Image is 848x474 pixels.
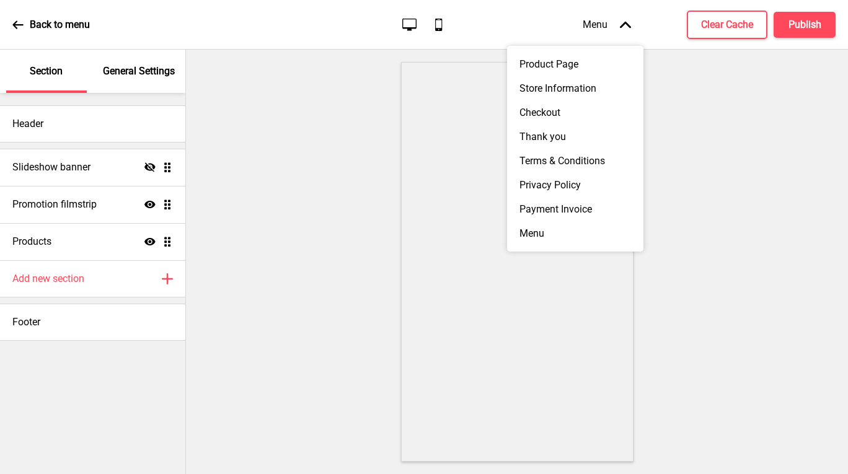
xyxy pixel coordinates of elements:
p: Section [30,64,63,78]
h4: Add new section [12,272,84,286]
h4: Clear Cache [701,18,753,32]
div: Menu [507,221,643,245]
div: Menu [570,6,643,43]
h4: Header [12,117,43,131]
div: Product Page [507,52,643,76]
div: Store Information [507,76,643,100]
h4: Products [12,235,51,248]
a: Back to menu [12,8,90,42]
div: Payment Invoice [507,197,643,221]
div: Thank you [507,125,643,149]
h4: Promotion filmstrip [12,198,97,211]
div: Privacy Policy [507,173,643,197]
p: General Settings [103,64,175,78]
p: Back to menu [30,18,90,32]
div: Terms & Conditions [507,149,643,173]
button: Clear Cache [687,11,767,39]
button: Publish [774,12,836,38]
h4: Slideshow banner [12,160,91,174]
h4: Publish [788,18,821,32]
h4: Footer [12,315,40,329]
div: Checkout [507,100,643,125]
